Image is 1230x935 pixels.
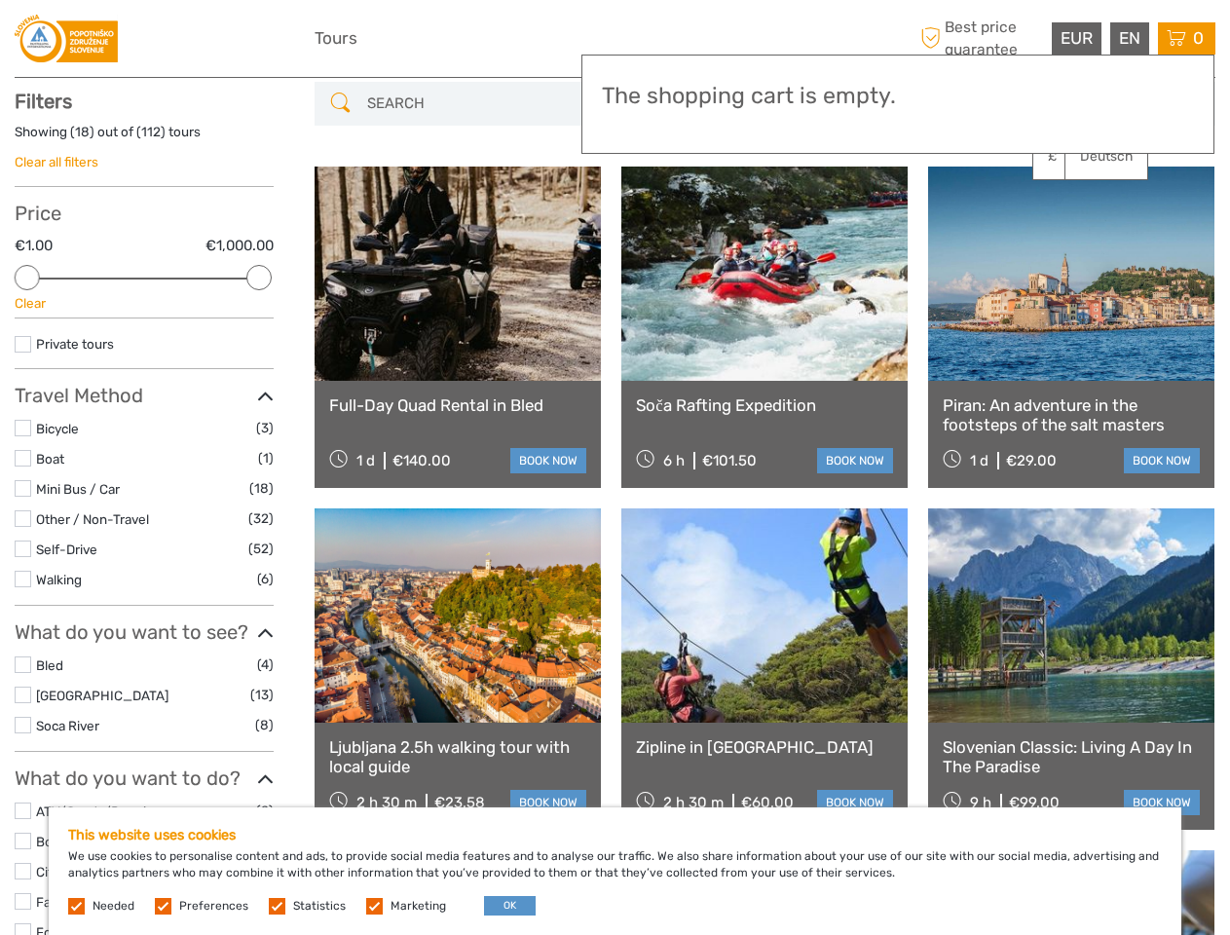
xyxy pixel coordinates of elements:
span: Best price guarantee [915,17,1047,59]
label: 18 [75,123,90,141]
span: (1) [258,447,274,469]
span: 6 h [663,452,685,469]
h3: Travel Method [15,384,274,407]
span: (52) [248,538,274,560]
a: Self-Drive [36,542,97,557]
span: 1 d [970,452,988,469]
div: €60.00 [741,794,794,811]
a: Boat Tours [36,834,101,849]
label: 112 [141,123,161,141]
input: SEARCH [359,87,591,121]
a: Private tours [36,336,114,352]
a: Tours [315,24,357,53]
a: book now [1124,448,1200,473]
span: 2 h 30 m [356,794,417,811]
a: [GEOGRAPHIC_DATA] [36,688,168,703]
label: €1,000.00 [205,236,274,256]
a: Other / Non-Travel [36,511,149,527]
h3: What do you want to see? [15,620,274,644]
a: City Sightseeing [36,864,134,879]
label: Statistics [293,898,346,915]
a: Full-Day Quad Rental in Bled [329,395,586,415]
a: Piran: An adventure in the footsteps of the salt masters [943,395,1200,435]
label: Marketing [391,898,446,915]
div: €99.00 [1009,794,1060,811]
a: book now [817,790,893,815]
div: EN [1110,22,1149,55]
a: book now [510,790,586,815]
span: (13) [250,684,274,706]
a: Ljubljana 2.5h walking tour with local guide [329,737,586,777]
a: Slovenian Classic: Living A Day In The Paradise [943,737,1200,777]
button: OK [484,896,536,916]
a: Walking [36,572,82,587]
span: (18) [249,477,274,500]
div: €140.00 [392,452,451,469]
span: 2 h 30 m [663,794,724,811]
a: £ [1033,139,1100,174]
span: (6) [257,568,274,590]
h3: The shopping cart is empty. [602,83,1194,110]
a: Clear all filters [15,154,98,169]
h3: What do you want to do? [15,767,274,790]
a: Mini Bus / Car [36,481,120,497]
a: Bicycle [36,421,79,436]
button: Open LiveChat chat widget [224,30,247,54]
span: 0 [1190,28,1207,48]
div: €29.00 [1006,452,1057,469]
strong: Filters [15,90,72,113]
div: We use cookies to personalise content and ads, to provide social media features and to analyse ou... [49,807,1181,935]
a: book now [817,448,893,473]
a: Deutsch [1065,139,1147,174]
h3: Price [15,202,274,225]
a: book now [510,448,586,473]
img: 3578-f4a422c8-1689-4c88-baa8-f61a8a59b7e6_logo_small.png [15,15,118,62]
span: (8) [255,714,274,736]
label: €1.00 [15,236,53,256]
a: Boat [36,451,64,467]
span: EUR [1061,28,1093,48]
span: (3) [256,417,274,439]
a: ATV/Quads/Buggies [36,804,161,819]
a: Family Fun [36,894,101,910]
span: 9 h [970,794,991,811]
div: Clear [15,294,274,313]
label: Preferences [179,898,248,915]
a: Bled [36,657,63,673]
span: (32) [248,507,274,530]
a: Soča Rafting Expedition [636,395,893,415]
span: (2) [256,800,274,822]
label: Needed [93,898,134,915]
a: book now [1124,790,1200,815]
a: Soca River [36,718,99,733]
span: (4) [257,654,274,676]
p: We're away right now. Please check back later! [27,34,220,50]
div: Showing ( ) out of ( ) tours [15,123,274,153]
span: 1 d [356,452,375,469]
h5: This website uses cookies [68,827,1162,843]
div: €23.58 [434,794,485,811]
a: Zipline in [GEOGRAPHIC_DATA] [636,737,893,757]
div: €101.50 [702,452,757,469]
